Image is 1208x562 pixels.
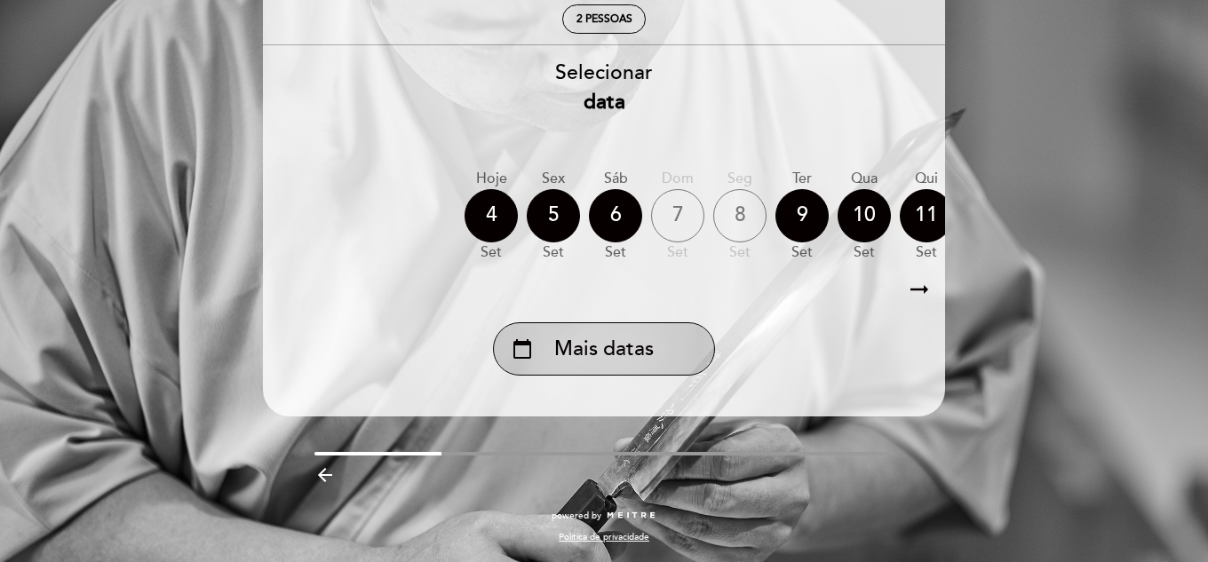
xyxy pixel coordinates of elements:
div: 6 [589,189,642,242]
div: Sex [527,169,580,189]
div: Sáb [589,169,642,189]
div: set [527,242,580,263]
div: set [651,242,704,263]
div: Ter [775,169,829,189]
i: arrow_right_alt [906,271,933,309]
div: 8 [713,189,767,242]
div: 9 [775,189,829,242]
div: set [713,242,767,263]
div: 7 [651,189,704,242]
div: Dom [651,169,704,189]
span: Mais datas [554,335,654,364]
div: Hoje [465,169,518,189]
div: set [838,242,891,263]
i: arrow_backward [314,464,336,486]
div: 5 [527,189,580,242]
div: set [775,242,829,263]
div: set [465,242,518,263]
span: powered by [552,510,601,522]
div: 4 [465,189,518,242]
a: Política de privacidade [559,531,649,543]
span: 2 pessoas [576,12,632,26]
div: set [589,242,642,263]
div: Qui [900,169,953,189]
i: calendar_today [512,334,533,364]
div: Qua [838,169,891,189]
div: 11 [900,189,953,242]
div: Seg [713,169,767,189]
div: 10 [838,189,891,242]
b: data [584,90,625,115]
img: MEITRE [606,511,656,520]
div: set [900,242,953,263]
a: powered by [552,510,656,522]
div: Selecionar [262,59,946,117]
